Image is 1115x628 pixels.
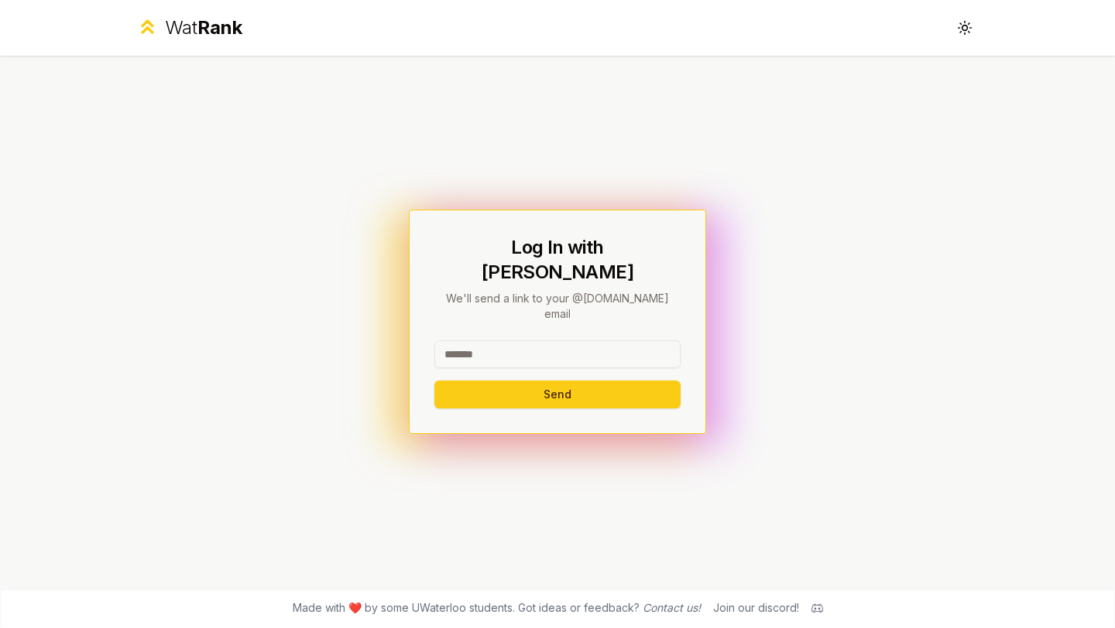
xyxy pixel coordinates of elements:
[643,601,701,614] a: Contact us!
[713,600,799,616] div: Join our discord!
[434,291,681,322] p: We'll send a link to your @[DOMAIN_NAME] email
[197,16,242,39] span: Rank
[293,600,701,616] span: Made with ❤️ by some UWaterloo students. Got ideas or feedback?
[165,15,242,40] div: Wat
[136,15,242,40] a: WatRank
[434,381,681,408] button: Send
[434,235,681,285] h1: Log In with [PERSON_NAME]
